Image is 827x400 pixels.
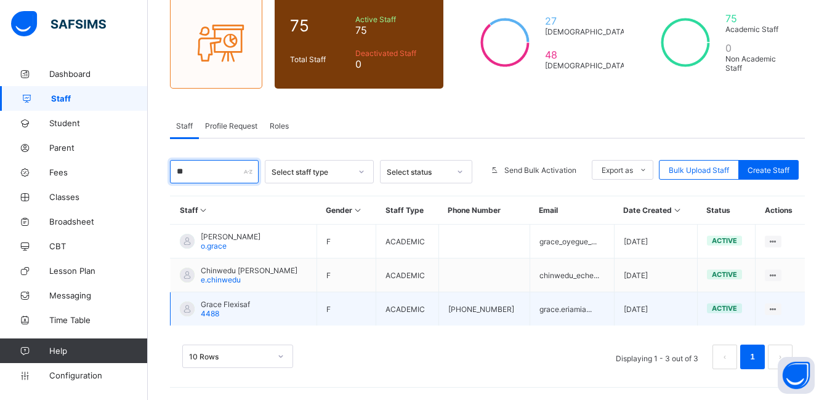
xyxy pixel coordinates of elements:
[205,121,257,130] span: Profile Request
[11,11,106,37] img: safsims
[387,167,450,177] div: Select status
[201,266,297,275] span: Chinwedu [PERSON_NAME]
[712,304,737,313] span: active
[201,232,260,241] span: [PERSON_NAME]
[725,42,789,54] span: 0
[712,345,737,369] li: 上一页
[614,225,697,258] td: [DATE]
[49,143,148,153] span: Parent
[614,292,697,326] td: [DATE]
[49,241,148,251] span: CBT
[669,166,729,175] span: Bulk Upload Staff
[376,196,439,225] th: Staff Type
[355,24,428,36] span: 75
[697,196,755,225] th: Status
[270,121,289,130] span: Roles
[201,309,219,318] span: 4488
[725,12,789,25] span: 75
[355,15,428,24] span: Active Staff
[778,357,815,394] button: Open asap
[49,290,148,300] span: Messaging
[49,346,147,356] span: Help
[176,121,193,130] span: Staff
[49,118,148,128] span: Student
[530,258,614,292] td: chinwedu_eche...
[317,196,376,225] th: Gender
[376,225,439,258] td: ACADEMIC
[355,58,428,70] span: 0
[49,370,147,380] span: Configuration
[725,25,789,34] span: Academic Staff
[376,258,439,292] td: ACADEMIC
[748,166,789,175] span: Create Staff
[756,196,805,225] th: Actions
[740,345,765,369] li: 1
[49,69,148,79] span: Dashboard
[317,292,376,326] td: F
[768,345,793,369] li: 下一页
[672,206,682,215] i: Sort in Ascending Order
[614,196,697,225] th: Date Created
[287,52,352,67] div: Total Staff
[352,206,363,215] i: Sort in Ascending Order
[317,258,376,292] td: F
[712,236,737,245] span: active
[272,167,352,177] div: Select staff type
[355,49,428,58] span: Deactivated Staff
[746,349,758,365] a: 1
[49,266,148,276] span: Lesson Plan
[438,196,530,225] th: Phone Number
[49,167,148,177] span: Fees
[290,16,349,35] span: 75
[317,225,376,258] td: F
[712,270,737,279] span: active
[768,345,793,369] button: next page
[530,292,614,326] td: grace.eriamia...
[504,166,576,175] span: Send Bulk Activation
[51,94,148,103] span: Staff
[530,196,614,225] th: Email
[49,315,148,325] span: Time Table
[725,54,789,73] span: Non Academic Staff
[545,49,627,61] span: 48
[49,192,148,202] span: Classes
[376,292,439,326] td: ACADEMIC
[49,217,148,226] span: Broadsheet
[545,61,627,70] span: [DEMOGRAPHIC_DATA]
[201,300,250,309] span: Grace Flexisaf
[198,206,209,215] i: Sort in Ascending Order
[171,196,317,225] th: Staff
[712,345,737,369] button: prev page
[545,15,627,27] span: 27
[201,241,227,250] span: o.grace
[189,352,270,361] div: 10 Rows
[201,275,241,284] span: e.chinwedu
[438,292,530,326] td: [PHONE_NUMBER]
[530,225,614,258] td: grace_oyegue_...
[545,27,627,36] span: [DEMOGRAPHIC_DATA]
[614,258,697,292] td: [DATE]
[602,166,633,175] span: Export as
[607,345,708,369] li: Displaying 1 - 3 out of 3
